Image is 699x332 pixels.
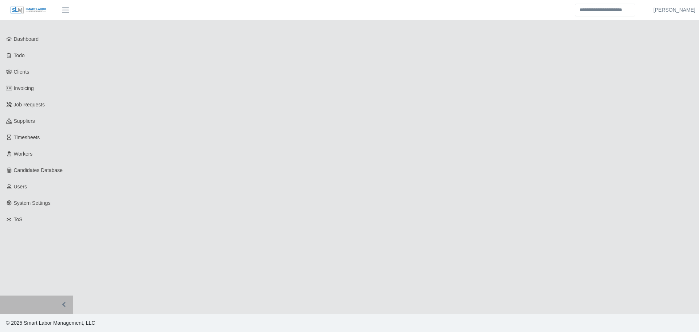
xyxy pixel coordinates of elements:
input: Search [575,4,635,16]
span: Suppliers [14,118,35,124]
span: Invoicing [14,85,34,91]
span: ToS [14,216,23,222]
span: Candidates Database [14,167,63,173]
img: SLM Logo [10,6,47,14]
span: Workers [14,151,33,157]
span: Clients [14,69,29,75]
span: Todo [14,52,25,58]
span: © 2025 Smart Labor Management, LLC [6,320,95,326]
span: Timesheets [14,134,40,140]
span: System Settings [14,200,51,206]
a: [PERSON_NAME] [653,6,695,14]
span: Users [14,184,27,190]
span: Dashboard [14,36,39,42]
span: Job Requests [14,102,45,108]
